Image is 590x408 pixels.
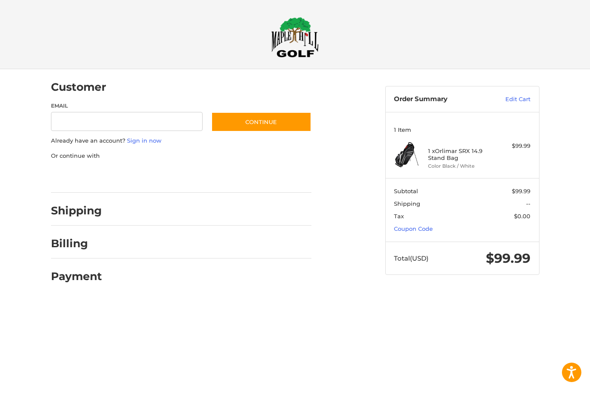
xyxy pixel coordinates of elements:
a: Coupon Code [394,225,433,232]
h2: Shipping [51,204,102,217]
h3: 1 Item [394,126,530,133]
span: $99.99 [512,188,530,194]
span: Tax [394,213,404,220]
span: Total (USD) [394,254,428,262]
h2: Customer [51,80,106,94]
iframe: PayPal-venmo [194,169,259,184]
iframe: PayPal-paylater [121,169,186,184]
div: $99.99 [496,142,530,150]
span: $0.00 [514,213,530,220]
h4: 1 x Orlimar SRX 14.9 Stand Bag [428,147,494,162]
span: Shipping [394,200,420,207]
span: $99.99 [486,250,530,266]
a: Sign in now [127,137,162,144]
span: Subtotal [394,188,418,194]
span: -- [526,200,530,207]
a: Edit Cart [487,95,530,104]
li: Color Black / White [428,163,494,170]
iframe: PayPal-paypal [48,169,113,184]
button: Continue [211,112,311,132]
h2: Billing [51,237,102,250]
p: Already have an account? [51,137,311,145]
label: Email [51,102,203,110]
h2: Payment [51,270,102,283]
p: Or continue with [51,152,311,160]
h3: Order Summary [394,95,487,104]
img: Maple Hill Golf [271,17,319,57]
